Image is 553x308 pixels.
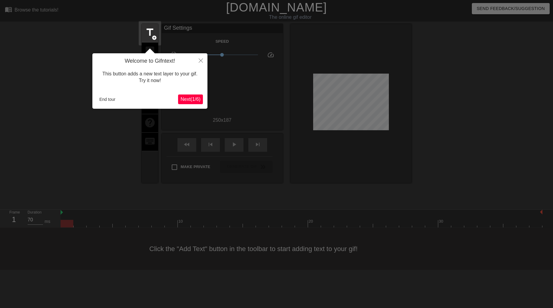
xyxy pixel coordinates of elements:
[97,58,203,65] h4: Welcome to Gifntext!
[178,94,203,104] button: Next
[180,97,200,102] span: Next ( 1 / 6 )
[194,53,207,67] button: Close
[97,65,203,90] div: This button adds a new text layer to your gif. Try it now!
[97,95,118,104] button: End tour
